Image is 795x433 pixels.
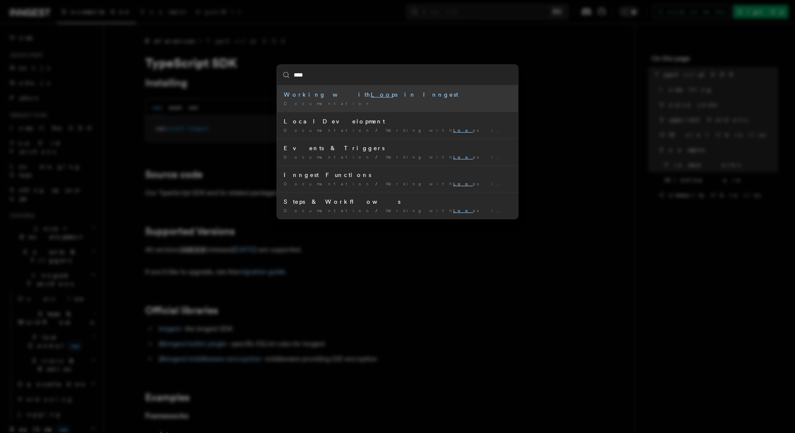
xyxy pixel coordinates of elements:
div: Working with ps in Inngest [284,90,511,99]
div: Local Development [284,117,511,126]
mark: Loo [453,154,473,159]
div: Events & Triggers [284,144,511,152]
span: Working with ps in Inngest [386,208,552,213]
div: Steps & Workflows [284,197,511,206]
span: / [375,154,382,159]
span: / [375,128,382,133]
mark: Loo [453,208,473,213]
div: Inngest Functions [284,171,511,179]
span: Documentation [284,154,372,159]
mark: Loo [453,181,473,186]
span: Documentation [284,101,372,106]
mark: Loo [371,91,392,98]
span: Documentation [284,208,372,213]
span: Working with ps in Inngest [386,128,552,133]
span: Working with ps in Inngest [386,154,552,159]
span: / [375,208,382,213]
mark: Loo [453,128,473,133]
span: Working with ps in Inngest [386,181,552,186]
span: / [375,181,382,186]
span: Documentation [284,128,372,133]
span: Documentation [284,181,372,186]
